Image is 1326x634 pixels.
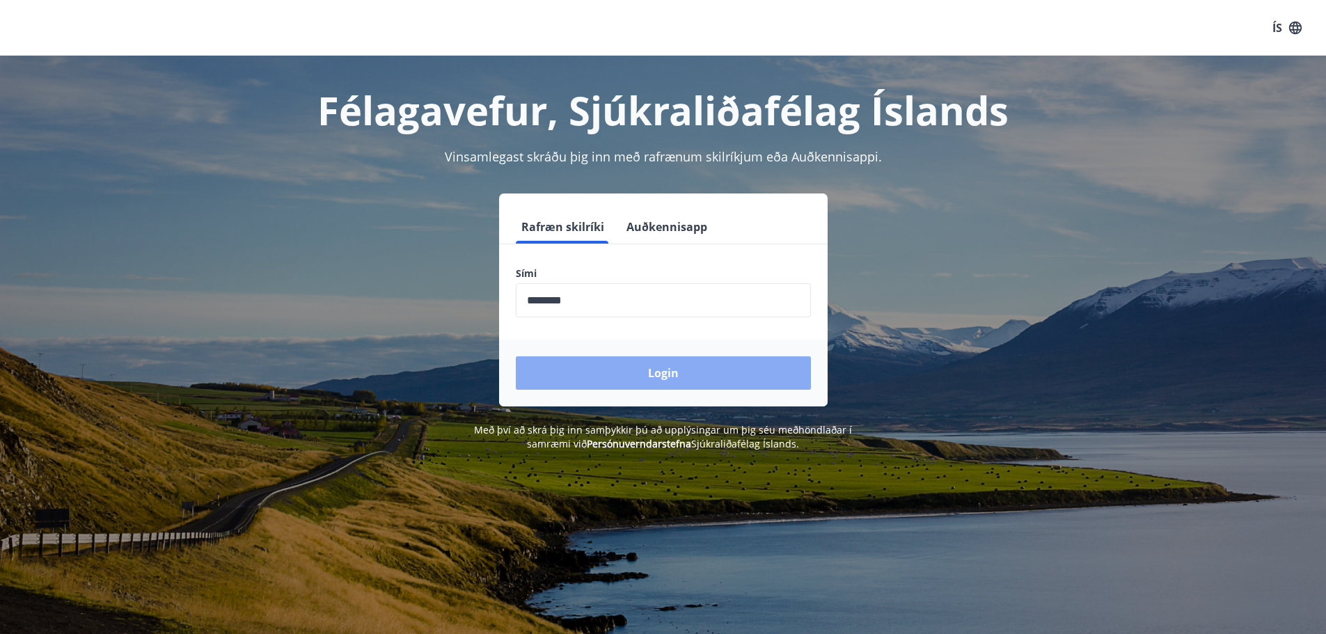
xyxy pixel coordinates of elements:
label: Sími [516,267,811,280]
button: Auðkennisapp [621,210,713,244]
button: Rafræn skilríki [516,210,610,244]
span: Með því að skrá þig inn samþykkir þú að upplýsingar um þig séu meðhöndlaðar í samræmi við Sjúkral... [474,423,852,450]
h1: Félagavefur, Sjúkraliðafélag Íslands [179,84,1148,136]
a: Persónuverndarstefna [587,437,691,450]
button: Login [516,356,811,390]
button: ÍS [1265,15,1309,40]
span: Vinsamlegast skráðu þig inn með rafrænum skilríkjum eða Auðkennisappi. [445,148,882,165]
